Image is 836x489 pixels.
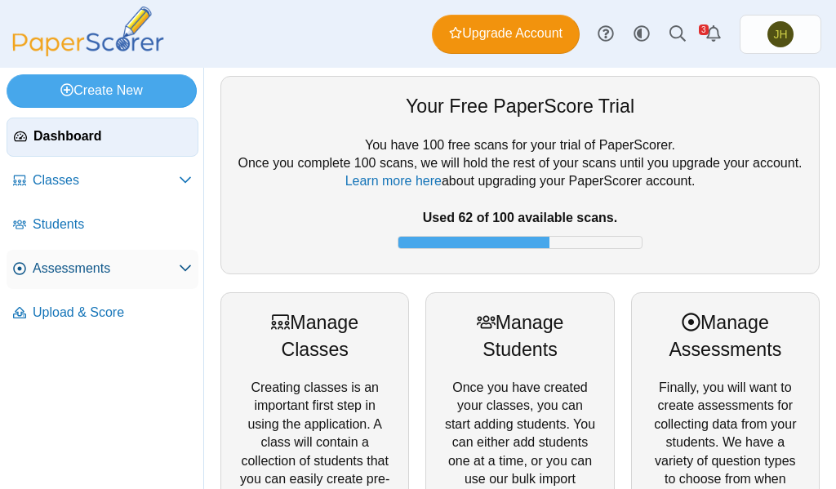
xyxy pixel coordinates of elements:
[33,304,192,322] span: Upload & Score
[7,74,197,107] a: Create New
[33,216,192,233] span: Students
[7,250,198,289] a: Assessments
[33,260,179,278] span: Assessments
[238,309,392,362] div: Manage Classes
[696,16,731,52] a: Alerts
[648,309,803,362] div: Manage Assessments
[442,309,597,362] div: Manage Students
[773,29,787,40] span: Jeffrey Harrington
[432,15,580,54] a: Upgrade Account
[767,21,794,47] span: Jeffrey Harrington
[740,15,821,54] a: Jeffrey Harrington
[7,7,170,56] img: PaperScorer
[423,211,617,224] b: Used 62 of 100 available scans.
[238,136,803,257] div: You have 100 free scans for your trial of PaperScorer. Once you complete 100 scans, we will hold ...
[7,162,198,201] a: Classes
[33,171,179,189] span: Classes
[345,174,442,188] a: Learn more here
[7,206,198,245] a: Students
[7,294,198,333] a: Upload & Score
[238,93,803,119] div: Your Free PaperScore Trial
[33,127,191,145] span: Dashboard
[7,118,198,157] a: Dashboard
[449,24,563,42] span: Upgrade Account
[7,45,170,59] a: PaperScorer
